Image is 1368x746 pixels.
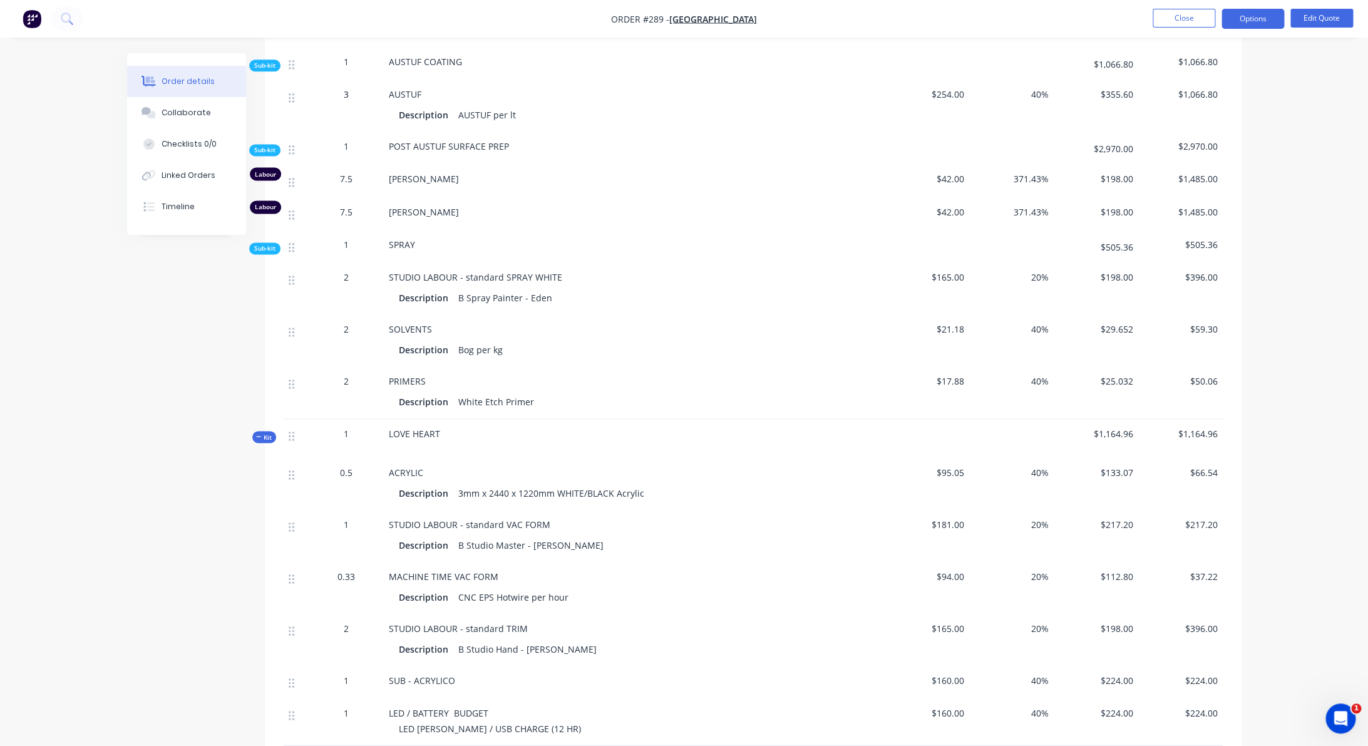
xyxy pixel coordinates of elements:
[337,569,355,583] span: 0.33
[1059,517,1133,531] span: $217.20
[1143,205,1218,219] span: $1,485.00
[344,271,349,284] span: 2
[389,271,562,283] span: STUDIO LABOUR - standard SPRAY WHITE
[974,205,1049,219] span: 371.43%
[1143,238,1218,251] span: $505.36
[127,128,246,160] button: Checklists 0/0
[1059,58,1133,71] span: $1,066.80
[453,289,557,307] div: B Spray Painter - Eden
[890,465,964,479] span: $95.05
[1143,323,1218,336] span: $59.30
[1325,703,1355,733] iframe: Intercom live chat
[399,341,453,359] div: Description
[344,621,349,635] span: 2
[453,341,508,359] div: Bog per kg
[344,427,349,440] span: 1
[1059,375,1133,388] span: $25.032
[344,375,349,388] span: 2
[389,173,459,185] span: [PERSON_NAME]
[162,201,195,212] div: Timeline
[389,707,488,718] span: LED / BATTERY BUDGET
[1143,706,1218,719] span: $224.00
[1059,241,1133,254] span: $505.36
[1290,9,1353,28] button: Edit Quote
[1143,375,1218,388] span: $50.06
[127,191,246,222] button: Timeline
[890,88,964,101] span: $254.00
[974,673,1049,686] span: 40%
[389,375,426,387] span: PRIMERS
[974,271,1049,284] span: 20%
[611,13,669,25] span: Order #289 -
[389,674,455,686] span: SUB - ACRYLICO
[1143,88,1218,101] span: $1,066.80
[399,722,581,734] span: LED [PERSON_NAME] / USB CHARGE (12 HR)
[974,465,1049,479] span: 40%
[453,536,609,554] div: B Studio Master - [PERSON_NAME]
[399,588,453,606] div: Description
[1143,465,1218,479] span: $66.54
[344,323,349,336] span: 2
[389,140,509,152] span: POST AUSTUF SURFACE PREP
[890,323,964,336] span: $21.18
[344,517,349,531] span: 1
[890,375,964,388] span: $17.88
[250,200,281,214] div: Labour
[389,206,459,218] span: [PERSON_NAME]
[1143,172,1218,185] span: $1,485.00
[974,375,1049,388] span: 40%
[399,536,453,554] div: Description
[974,517,1049,531] span: 20%
[254,145,275,155] span: Sub-kit
[1059,271,1133,284] span: $198.00
[23,9,41,28] img: Factory
[344,88,349,101] span: 3
[399,484,453,502] div: Description
[974,88,1049,101] span: 40%
[389,239,415,251] span: SPRAY
[1143,427,1218,440] span: $1,164.96
[340,465,352,479] span: 0.5
[344,706,349,719] span: 1
[254,61,275,70] span: Sub-kit
[1143,673,1218,686] span: $224.00
[254,244,275,253] span: Sub-kit
[127,66,246,97] button: Order details
[1059,427,1133,440] span: $1,164.96
[890,569,964,583] span: $94.00
[890,517,964,531] span: $181.00
[399,106,453,124] div: Description
[453,484,649,502] div: 3mm x 2440 x 1220mm WHITE/BLACK Acrylic
[256,432,272,442] span: Kit
[1143,55,1218,68] span: $1,066.80
[974,172,1049,185] span: 371.43%
[340,205,352,219] span: 7.5
[1059,569,1133,583] span: $112.80
[1059,673,1133,686] span: $224.00
[252,431,276,443] button: Kit
[344,55,349,68] span: 1
[389,466,423,478] span: ACRYLIC
[890,271,964,284] span: $165.00
[389,56,462,68] span: AUSTUF COATING
[974,706,1049,719] span: 40%
[669,13,757,25] a: [GEOGRAPHIC_DATA]
[1059,172,1133,185] span: $198.00
[1143,271,1218,284] span: $396.00
[389,427,440,439] span: LOVE HEART
[162,107,211,118] div: Collaborate
[389,570,498,582] span: MACHINE TIME VAC FORM
[890,706,964,719] span: $160.00
[1143,140,1218,153] span: $2,970.00
[1059,205,1133,219] span: $198.00
[1059,465,1133,479] span: $133.07
[344,140,349,153] span: 1
[1059,706,1133,719] span: $224.00
[1143,517,1218,531] span: $217.20
[389,323,432,335] span: SOLVENTS
[250,167,281,180] div: Labour
[162,76,215,87] div: Order details
[162,138,217,150] div: Checklists 0/0
[1221,9,1284,29] button: Options
[453,640,602,658] div: B Studio Hand - [PERSON_NAME]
